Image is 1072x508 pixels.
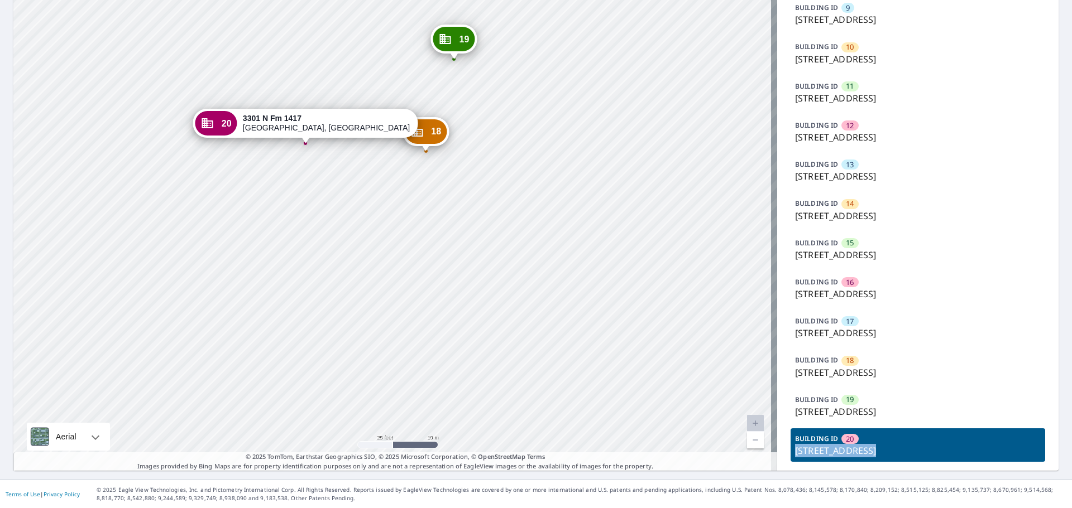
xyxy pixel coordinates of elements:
p: BUILDING ID [795,199,838,208]
div: Aerial [52,423,80,451]
span: 15 [846,238,854,248]
p: [STREET_ADDRESS] [795,170,1041,183]
p: BUILDING ID [795,238,838,248]
p: [STREET_ADDRESS] [795,52,1041,66]
strong: 3301 N Fm 1417 [243,114,301,123]
p: [STREET_ADDRESS] [795,130,1041,144]
div: [GEOGRAPHIC_DATA], [GEOGRAPHIC_DATA] 75092 [243,114,410,133]
span: © 2025 TomTom, Earthstar Geographics SIO, © 2025 Microsoft Corporation, © [246,452,545,462]
div: Dropped pin, building 18, Commercial property, 3301 N Fm 1417 Sherman, TX 75092 [403,117,449,152]
p: BUILDING ID [795,120,838,130]
p: [STREET_ADDRESS] [795,326,1041,340]
span: 18 [431,127,441,136]
p: [STREET_ADDRESS] [795,91,1041,105]
div: Aerial [27,423,110,451]
a: Privacy Policy [44,490,80,498]
p: [STREET_ADDRESS] [795,405,1041,418]
p: [STREET_ADDRESS] [795,248,1041,262]
p: BUILDING ID [795,395,838,404]
span: 18 [846,355,854,366]
p: BUILDING ID [795,355,838,365]
p: BUILDING ID [795,316,838,326]
span: 13 [846,159,854,170]
span: 12 [846,120,854,131]
p: BUILDING ID [795,159,838,169]
span: 19 [459,35,469,43]
a: Terms of Use [6,490,40,498]
span: 20 [222,119,232,128]
p: BUILDING ID [795,434,838,443]
a: Current Level 20, Zoom In Disabled [747,415,764,432]
p: | [6,491,80,497]
a: Terms [527,452,545,461]
p: [STREET_ADDRESS] [795,366,1041,379]
div: Dropped pin, building 20, Commercial property, 3301 N Fm 1417 Sherman, TX 75092 [193,109,418,143]
p: © 2025 Eagle View Technologies, Inc. and Pictometry International Corp. All Rights Reserved. Repo... [97,486,1066,502]
span: 19 [846,394,854,405]
p: [STREET_ADDRESS] [795,287,1041,301]
p: BUILDING ID [795,81,838,91]
p: [STREET_ADDRESS] [795,444,1041,457]
span: 16 [846,277,854,288]
a: OpenStreetMap [478,452,525,461]
p: Images provided by Bing Maps are for property identification purposes only and are not a represen... [13,452,777,471]
a: Current Level 20, Zoom Out [747,432,764,448]
span: 10 [846,42,854,52]
span: 14 [846,199,854,209]
p: [STREET_ADDRESS] [795,209,1041,222]
span: 17 [846,316,854,327]
p: BUILDING ID [795,3,838,12]
span: 9 [846,3,850,13]
span: 11 [846,81,854,91]
span: 20 [846,434,854,444]
div: Dropped pin, building 19, Commercial property, 3301 N Fm 1417 Sherman, TX 75092 [430,25,477,59]
p: [STREET_ADDRESS] [795,13,1041,26]
p: BUILDING ID [795,277,838,287]
p: BUILDING ID [795,42,838,51]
